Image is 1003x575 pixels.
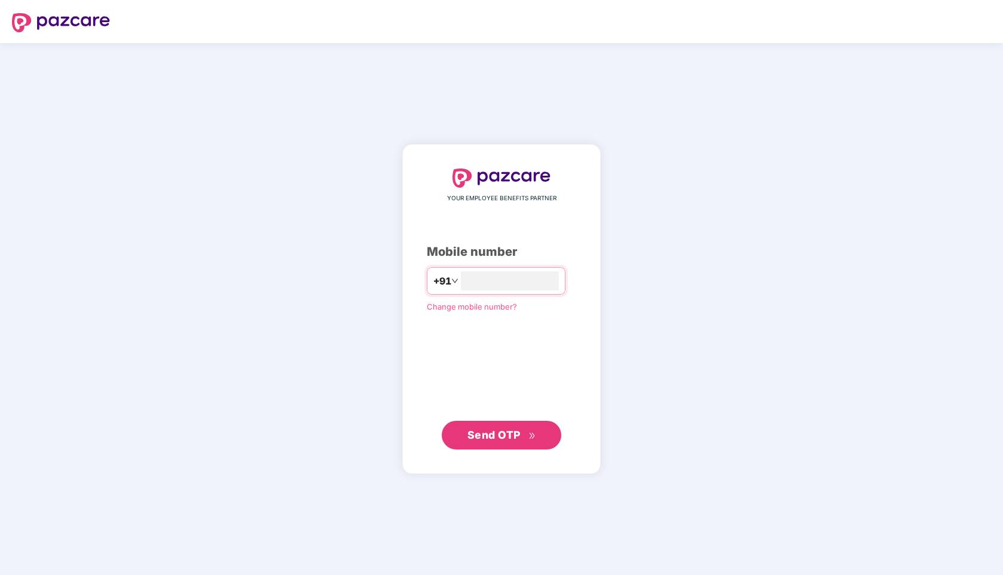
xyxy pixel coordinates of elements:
img: logo [452,169,551,188]
img: logo [12,13,110,32]
span: down [451,277,458,285]
span: double-right [528,432,536,440]
div: Mobile number [427,243,576,261]
button: Send OTPdouble-right [442,421,561,449]
span: +91 [433,274,451,289]
a: Change mobile number? [427,302,517,311]
span: YOUR EMPLOYEE BENEFITS PARTNER [447,194,556,203]
span: Send OTP [467,429,521,441]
